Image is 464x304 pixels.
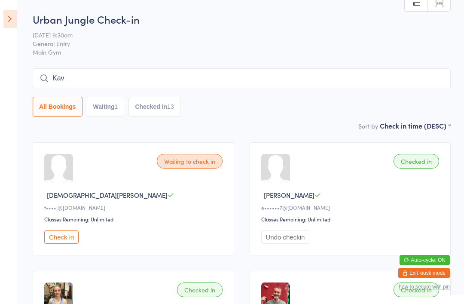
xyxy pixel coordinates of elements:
div: t••••j@[DOMAIN_NAME] [44,204,225,211]
label: Sort by [358,122,378,130]
button: Undo checkin [261,230,310,244]
button: Exit kiosk mode [398,268,450,278]
input: Search [33,68,451,88]
div: Checked in [394,154,439,169]
span: [PERSON_NAME] [264,190,314,200]
button: All Bookings [33,97,82,117]
span: General Entry [33,39,437,48]
div: Classes Remaining: Unlimited [44,215,225,223]
span: Main Gym [33,48,451,56]
div: Check in time (DESC) [380,121,451,130]
span: [DEMOGRAPHIC_DATA][PERSON_NAME] [47,190,168,200]
button: how to secure with pin [399,284,450,290]
div: e••••••7@[DOMAIN_NAME] [261,204,442,211]
h2: Urban Jungle Check-in [33,12,451,26]
div: Checked in [177,283,223,297]
span: [DATE] 9:30am [33,31,437,39]
button: Checked in13 [128,97,180,117]
div: Checked in [394,283,439,297]
div: Waiting to check in [157,154,223,169]
button: Auto-cycle: ON [400,255,450,265]
button: Waiting1 [87,97,125,117]
div: 1 [115,103,118,110]
div: Classes Remaining: Unlimited [261,215,442,223]
div: 13 [167,103,174,110]
button: Check in [44,230,79,244]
